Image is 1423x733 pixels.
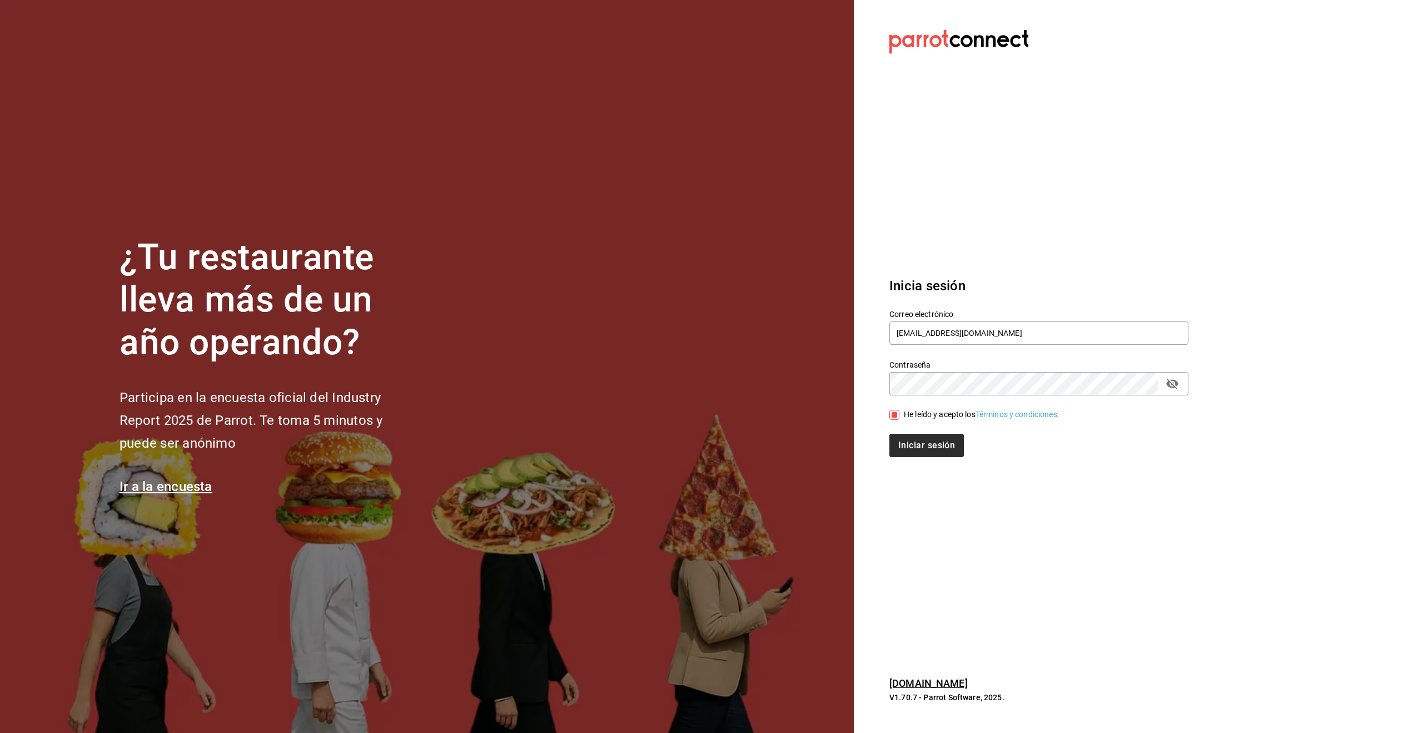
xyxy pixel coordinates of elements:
button: passwordField [1163,374,1182,393]
div: He leído y acepto los [904,409,1059,420]
button: Iniciar sesión [889,434,964,457]
h3: Inicia sesión [889,276,1188,296]
label: Contraseña [889,360,1188,368]
p: V1.70.7 - Parrot Software, 2025. [889,692,1188,703]
label: Correo electrónico [889,310,1188,318]
h2: Participa en la encuesta oficial del Industry Report 2025 de Parrot. Te toma 5 minutos y puede se... [120,387,420,454]
a: Términos y condiciones. [976,410,1059,419]
a: [DOMAIN_NAME] [889,677,968,689]
input: Ingresa tu correo electrónico [889,321,1188,345]
h1: ¿Tu restaurante lleva más de un año operando? [120,236,420,364]
a: Ir a la encuesta [120,479,212,494]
